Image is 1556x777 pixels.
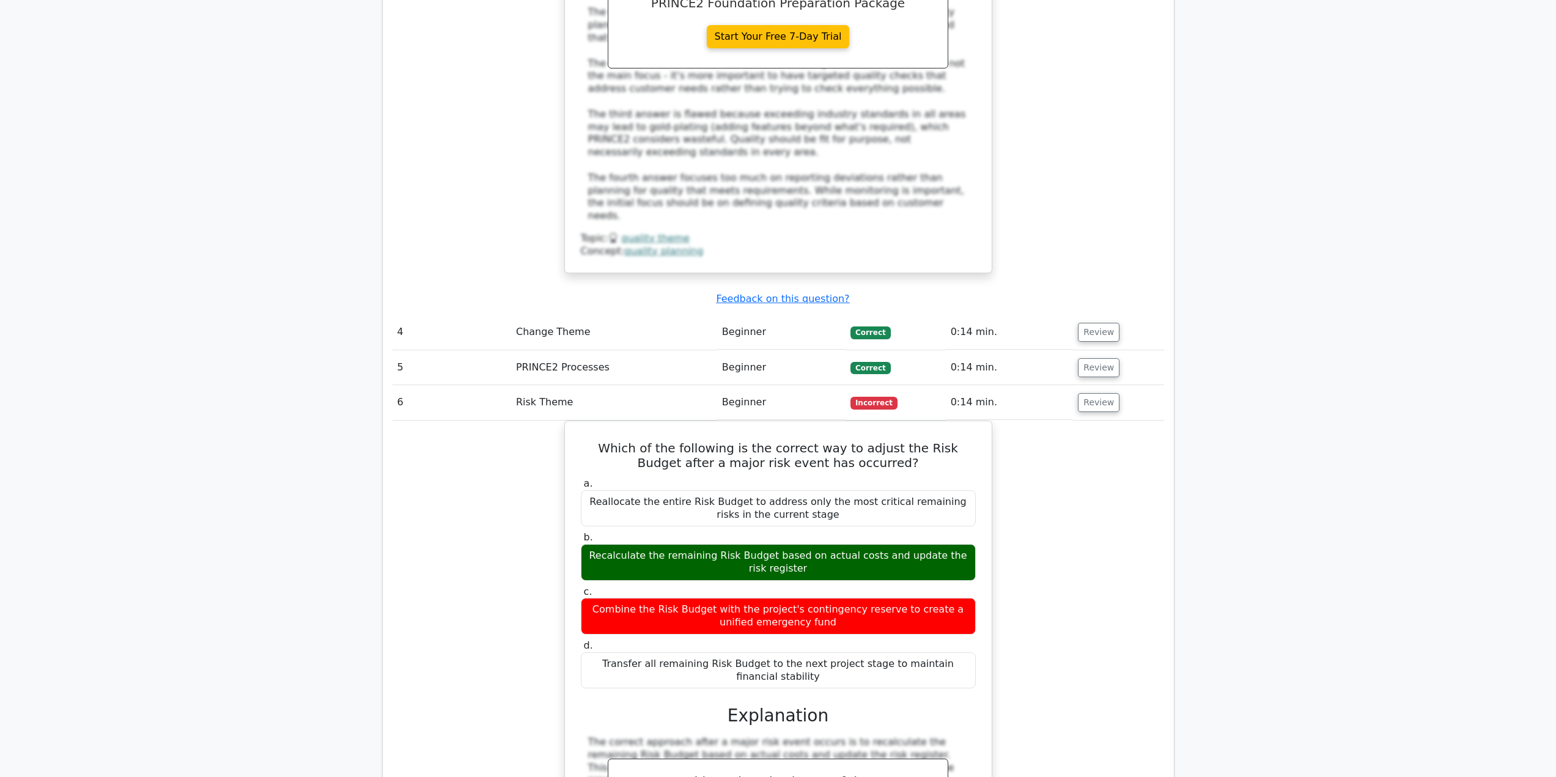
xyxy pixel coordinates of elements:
[946,385,1074,420] td: 0:14 min.
[1078,323,1119,342] button: Review
[581,490,976,527] div: Reallocate the entire Risk Budget to address only the most critical remaining risks in the curren...
[581,544,976,581] div: Recalculate the remaining Risk Budget based on actual costs and update the risk register
[717,315,846,350] td: Beginner
[946,350,1074,385] td: 0:14 min.
[584,639,593,651] span: d.
[1078,393,1119,412] button: Review
[584,586,592,597] span: c.
[621,232,690,244] a: quality theme
[511,350,717,385] td: PRINCE2 Processes
[850,397,898,409] span: Incorrect
[717,350,846,385] td: Beginner
[580,441,977,470] h5: Which of the following is the correct way to adjust the Risk Budget after a major risk event has ...
[584,531,593,543] span: b.
[716,293,849,304] a: Feedback on this question?
[946,315,1074,350] td: 0:14 min.
[581,245,976,258] div: Concept:
[624,245,703,257] a: quality planning
[511,385,717,420] td: Risk Theme
[393,315,511,350] td: 4
[1078,358,1119,377] button: Review
[393,385,511,420] td: 6
[393,350,511,385] td: 5
[584,477,593,489] span: a.
[511,315,717,350] td: Change Theme
[581,652,976,689] div: Transfer all remaining Risk Budget to the next project stage to maintain financial stability
[588,705,968,726] h3: Explanation
[717,385,846,420] td: Beginner
[581,598,976,635] div: Combine the Risk Budget with the project's contingency reserve to create a unified emergency fund
[850,362,890,374] span: Correct
[850,326,890,339] span: Correct
[581,232,976,245] div: Topic:
[707,25,850,48] a: Start Your Free 7-Day Trial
